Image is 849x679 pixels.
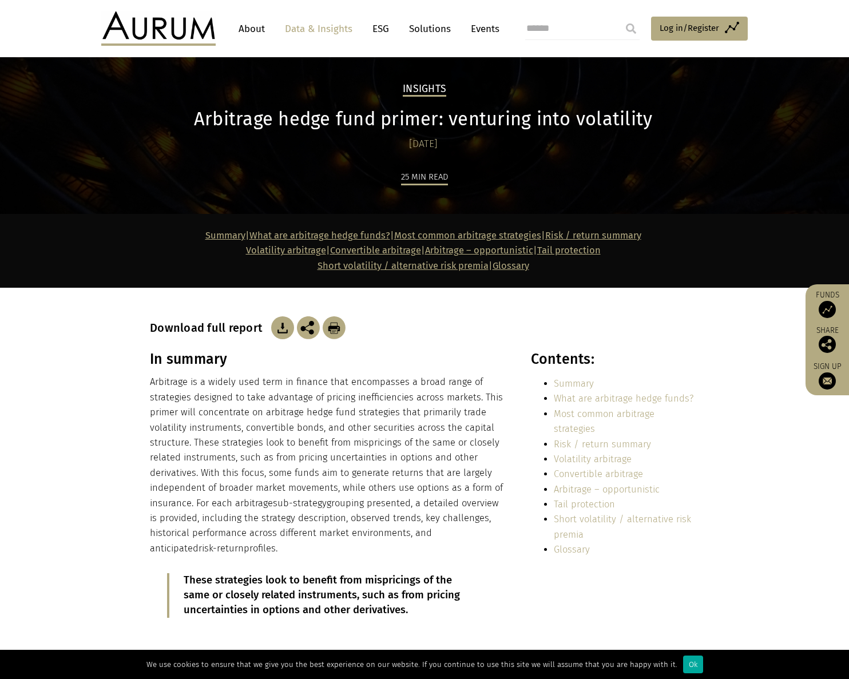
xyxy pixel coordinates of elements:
[330,245,421,256] a: Convertible arbitrage
[401,170,448,185] div: 25 min read
[819,372,836,390] img: Sign up to our newsletter
[205,230,545,241] strong: | | |
[554,514,691,539] a: Short volatility / alternative risk premia
[620,17,642,40] input: Submit
[150,136,696,152] div: [DATE]
[537,245,601,256] a: Tail protection
[403,83,446,97] h2: Insights
[297,316,320,339] img: Share this post
[465,18,499,39] a: Events
[545,230,641,241] a: Risk / return summary
[651,17,748,41] a: Log in/Register
[150,108,696,130] h1: Arbitrage hedge fund primer: venturing into volatility
[554,378,594,389] a: Summary
[554,544,590,555] a: Glossary
[819,301,836,318] img: Access Funds
[271,316,294,339] img: Download Article
[493,260,529,271] a: Glossary
[425,245,533,256] a: Arbitrage – opportunistic
[199,543,244,554] span: risk-return
[554,468,643,479] a: Convertible arbitrage
[660,21,719,35] span: Log in/Register
[554,484,660,495] a: Arbitrage – opportunistic
[554,393,693,404] a: What are arbitrage hedge funds?
[811,327,843,353] div: Share
[318,260,529,271] span: |
[150,351,506,368] h3: In summary
[273,498,327,509] span: sub-strategy
[554,499,615,510] a: Tail protection
[367,18,395,39] a: ESG
[811,362,843,390] a: Sign up
[249,230,390,241] a: What are arbitrage hedge funds?
[205,230,245,241] a: Summary
[318,260,489,271] a: Short volatility / alternative risk premia
[150,321,268,335] h3: Download full report
[323,316,346,339] img: Download Article
[101,11,216,46] img: Aurum
[554,439,651,450] a: Risk / return summary
[683,656,703,673] div: Ok
[554,408,654,434] a: Most common arbitrage strategies
[554,454,632,464] a: Volatility arbitrage
[150,375,506,556] p: Arbitrage is a widely used term in finance that encompasses a broad range of strategies designed ...
[246,245,326,256] a: Volatility arbitrage
[394,230,541,241] a: Most common arbitrage strategies
[184,573,474,618] p: These strategies look to benefit from mispricings of the same or closely related instruments, suc...
[279,18,358,39] a: Data & Insights
[233,18,271,39] a: About
[811,290,843,318] a: Funds
[531,351,696,368] h3: Contents:
[403,18,457,39] a: Solutions
[819,336,836,353] img: Share this post
[246,245,537,256] strong: | | |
